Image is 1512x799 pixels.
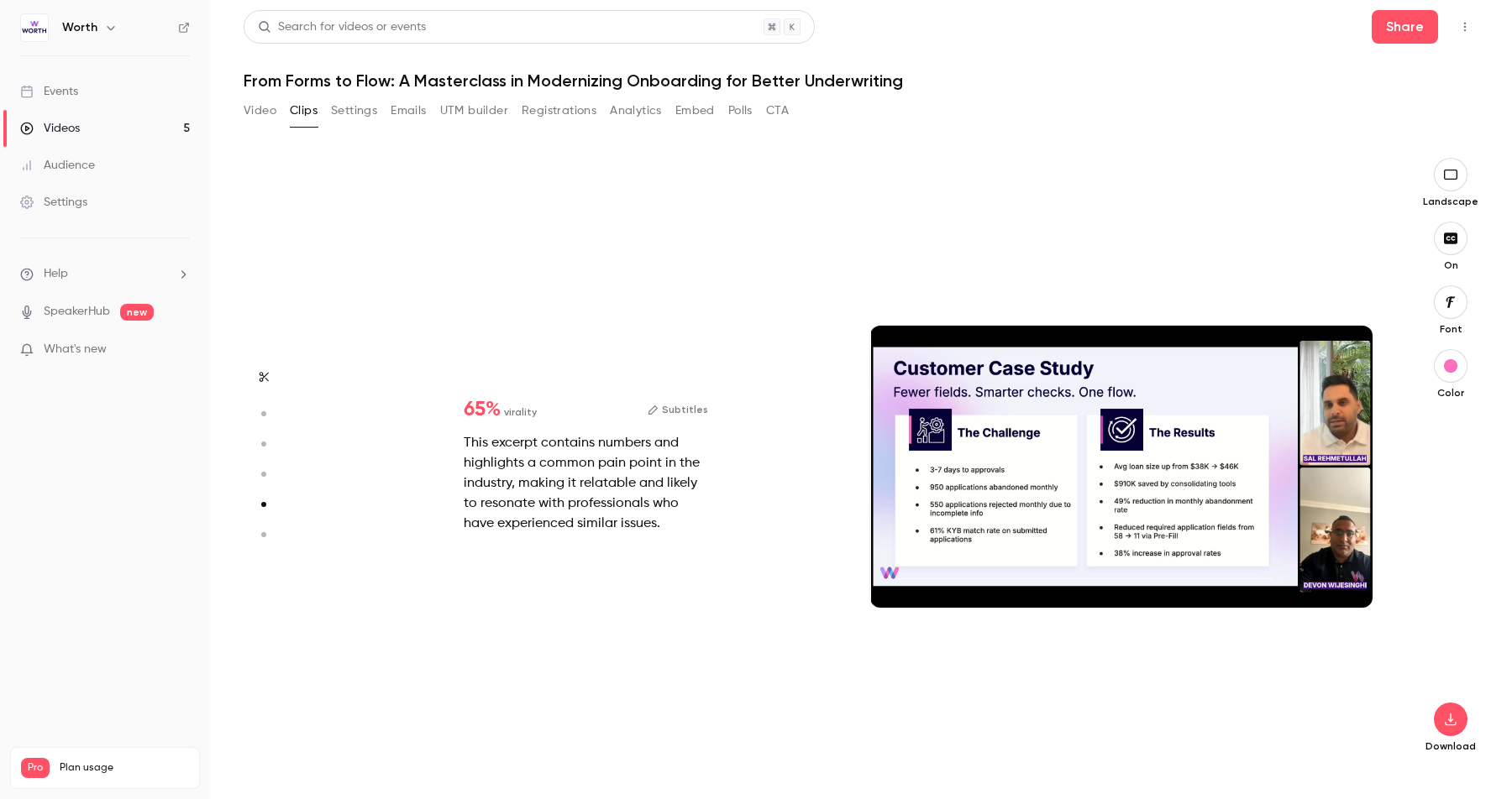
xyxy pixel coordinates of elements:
button: UTM builder [440,97,508,124]
button: Analytics [610,97,662,124]
button: Share [1372,10,1438,44]
h1: From Forms to Flow: A Masterclass in Modernizing Onboarding for Better Underwriting [244,70,1478,91]
button: Registrations [522,97,596,124]
div: Search for videos or events [258,18,426,36]
span: Help [44,265,68,283]
li: help-dropdown-opener [20,265,190,283]
div: Settings [20,194,87,211]
span: What's new [44,341,107,358]
button: Clips [290,97,318,124]
div: Audience [20,157,95,174]
span: new [120,304,154,321]
button: Settings [331,97,377,124]
p: On [1424,258,1478,272]
button: Subtitles [648,399,708,420]
button: CTA [766,97,789,124]
span: virality [504,405,537,420]
button: Emails [391,97,426,124]
a: SpeakerHub [44,303,110,321]
div: Events [20,83,78,100]
button: Video [244,97,276,124]
button: Top Bar Actions [1452,13,1478,40]
button: Polls [728,97,753,124]
div: Videos [20,120,80,137]
img: Worth [21,14,48,41]
span: 65 % [464,399,501,420]
span: Pro [21,758,50,778]
p: Download [1424,739,1478,753]
p: Color [1424,386,1478,399]
span: Plan usage [60,761,189,775]
h6: Worth [62,19,97,36]
button: Embed [675,97,715,124]
p: Landscape [1423,195,1478,208]
p: Font [1424,322,1478,336]
div: This excerpt contains numbers and highlights a common pain point in the industry, making it relat... [464,433,708,534]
